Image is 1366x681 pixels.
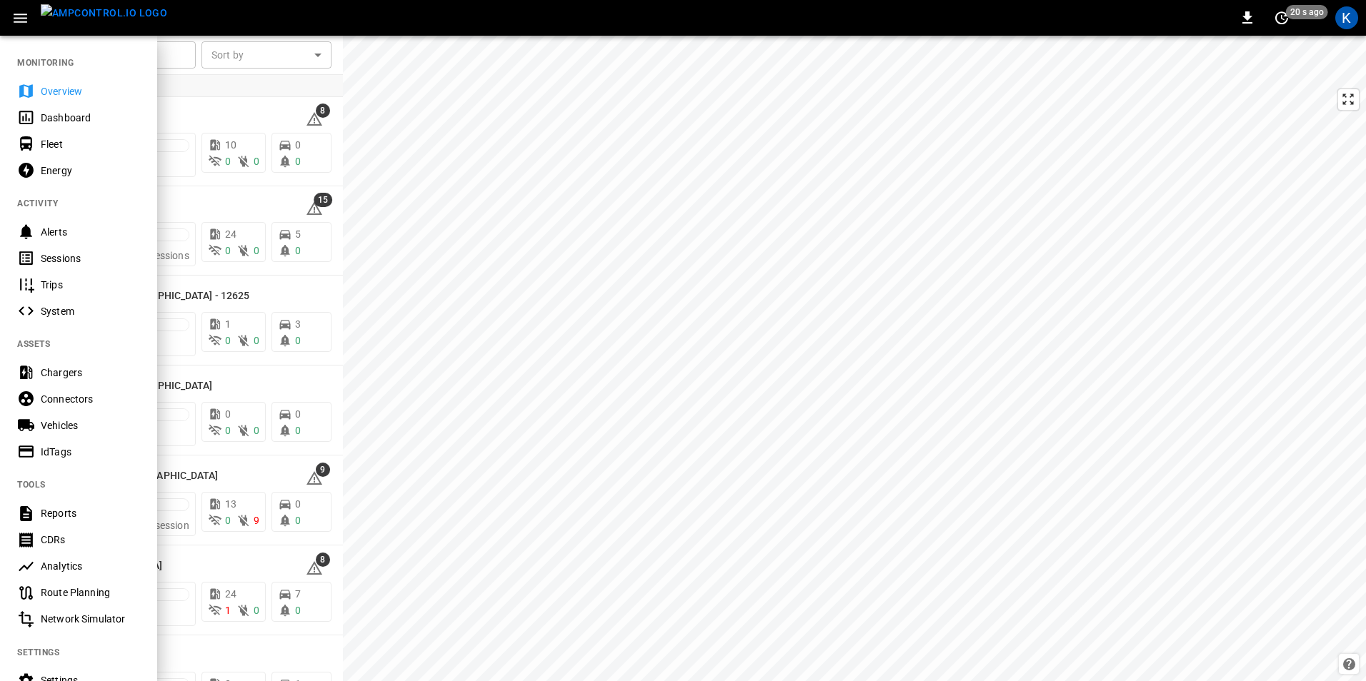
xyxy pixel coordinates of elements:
div: Route Planning [41,585,140,600]
div: Analytics [41,559,140,573]
div: Reports [41,506,140,520]
button: set refresh interval [1270,6,1293,29]
img: ampcontrol.io logo [41,4,167,22]
div: CDRs [41,533,140,547]
div: Sessions [41,251,140,266]
div: System [41,304,140,318]
div: Fleet [41,137,140,151]
div: Overview [41,84,140,99]
span: 20 s ago [1286,5,1328,19]
div: Trips [41,278,140,292]
div: Dashboard [41,111,140,125]
div: Energy [41,163,140,178]
div: IdTags [41,445,140,459]
div: Alerts [41,225,140,239]
div: Connectors [41,392,140,406]
div: Vehicles [41,418,140,433]
div: profile-icon [1335,6,1358,29]
div: Network Simulator [41,612,140,626]
div: Chargers [41,365,140,380]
